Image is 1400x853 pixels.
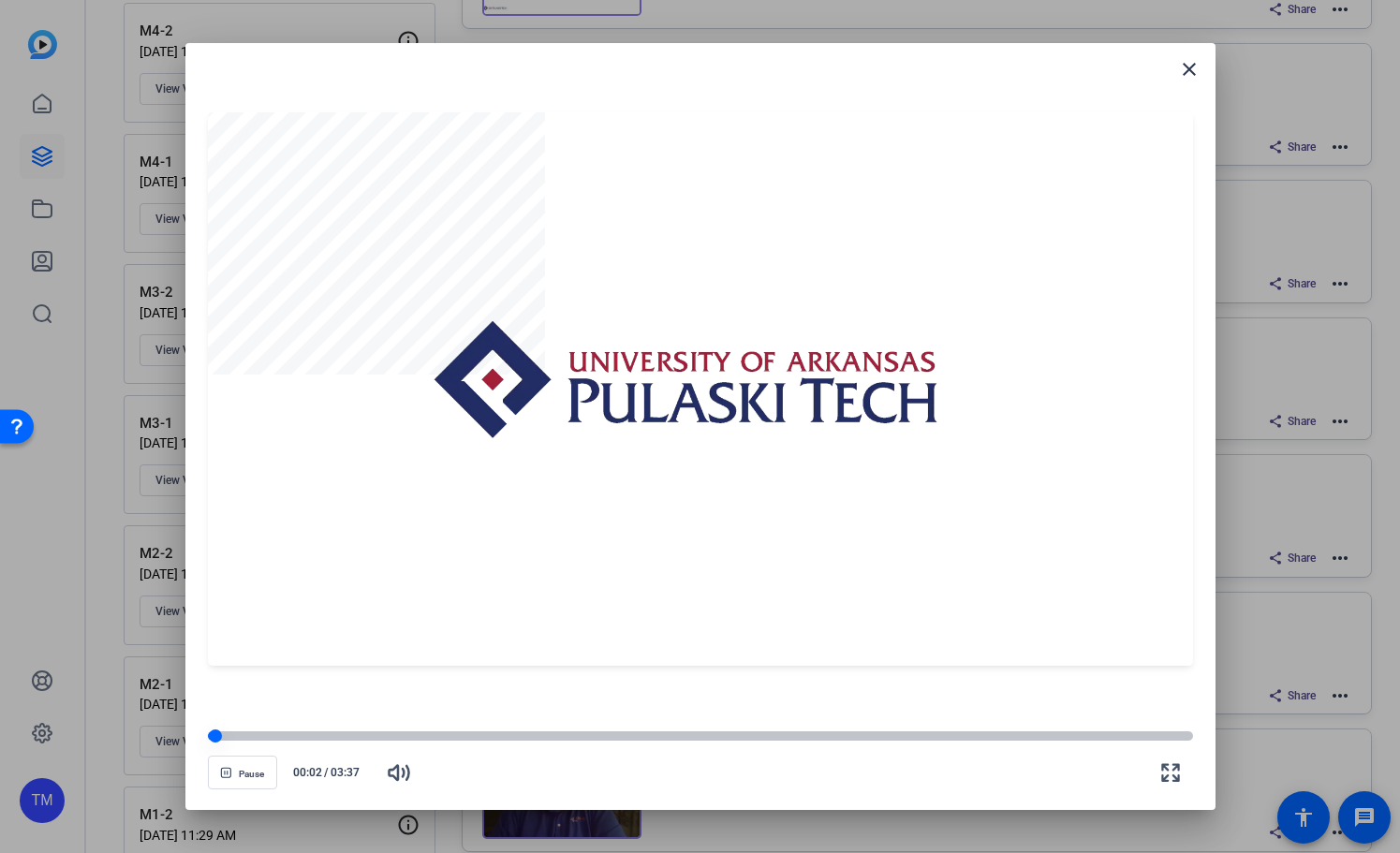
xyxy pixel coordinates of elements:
[285,764,369,781] div: /
[1178,58,1201,81] mat-icon: close
[331,764,369,781] span: 03:37
[239,769,264,780] span: Pause
[1148,750,1193,795] button: Fullscreen
[208,756,277,789] button: Pause
[376,750,421,795] button: Mute
[285,764,323,781] span: 00:02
